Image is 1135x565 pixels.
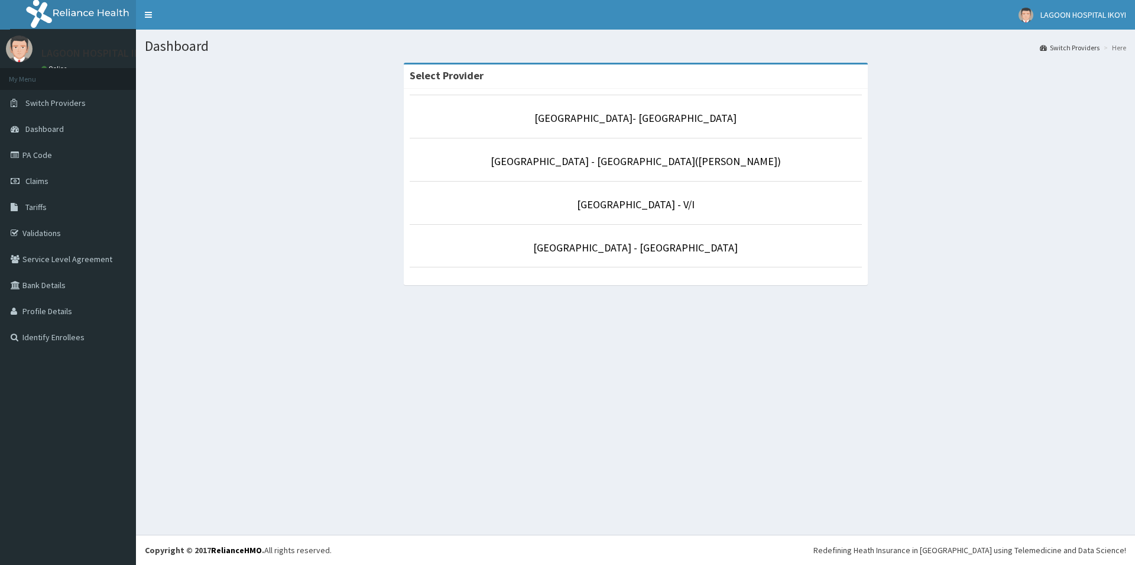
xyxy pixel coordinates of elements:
img: User Image [6,35,33,62]
footer: All rights reserved. [136,535,1135,565]
span: Switch Providers [25,98,86,108]
li: Here [1101,43,1126,53]
p: LAGOON HOSPITAL IKOYI [41,48,155,59]
img: User Image [1019,8,1033,22]
strong: Copyright © 2017 . [145,545,264,556]
span: Claims [25,176,48,186]
span: Dashboard [25,124,64,134]
h1: Dashboard [145,38,1126,54]
a: [GEOGRAPHIC_DATA] - [GEOGRAPHIC_DATA] [533,241,738,254]
span: Tariffs [25,202,47,212]
a: RelianceHMO [211,545,262,556]
a: Switch Providers [1040,43,1100,53]
div: Redefining Heath Insurance in [GEOGRAPHIC_DATA] using Telemedicine and Data Science! [813,544,1126,556]
a: [GEOGRAPHIC_DATA] - [GEOGRAPHIC_DATA]([PERSON_NAME]) [491,154,781,168]
a: Online [41,64,70,73]
strong: Select Provider [410,69,484,82]
a: [GEOGRAPHIC_DATA]- [GEOGRAPHIC_DATA] [534,111,737,125]
span: LAGOON HOSPITAL IKOYI [1040,9,1126,20]
a: [GEOGRAPHIC_DATA] - V/I [577,198,695,211]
